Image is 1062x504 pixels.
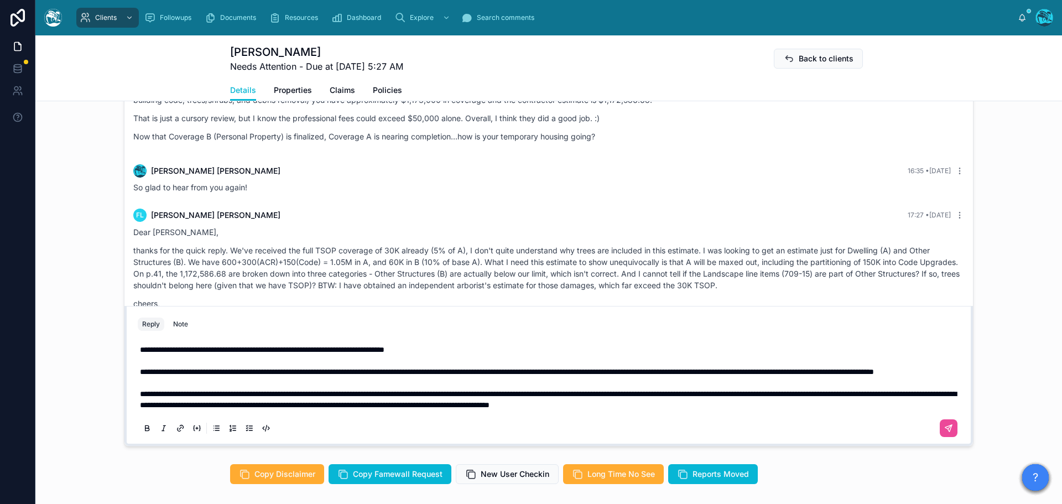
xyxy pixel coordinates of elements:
p: That is just a cursory review, but I know the professional fees could exceed $50,000 alone. Overa... [133,112,964,124]
span: [PERSON_NAME] [PERSON_NAME] [151,165,280,176]
a: Search comments [458,8,542,28]
div: scrollable content [71,6,1018,30]
button: Back to clients [774,49,863,69]
button: Long Time No See [563,464,664,484]
span: Copy Famewall Request [353,469,442,480]
span: Needs Attention - Due at [DATE] 5:27 AM [230,60,403,73]
a: Documents [201,8,264,28]
span: Back to clients [799,53,853,64]
button: Note [169,318,192,331]
p: Dear [PERSON_NAME], [133,226,964,238]
p: cheers, [133,298,964,309]
a: Explore [391,8,456,28]
span: [PERSON_NAME] [PERSON_NAME] [151,210,280,221]
span: Documents [220,13,256,22]
span: Resources [285,13,318,22]
span: Claims [330,85,355,96]
span: Copy Disclaimer [254,469,315,480]
h1: [PERSON_NAME] [230,44,403,60]
button: New User Checkin [456,464,559,484]
button: Copy Disclaimer [230,464,324,484]
p: Now that Coverage B (Personal Property) is finalized, Coverage A is nearing completion...how is y... [133,131,964,142]
span: Clients [95,13,117,22]
a: Resources [266,8,326,28]
span: Search comments [477,13,534,22]
span: 17:27 • [DATE] [908,211,951,219]
span: Long Time No See [587,469,655,480]
span: Reports Moved [693,469,749,480]
span: So glad to hear from you again! [133,183,247,192]
span: Dashboard [347,13,381,22]
a: Followups [141,8,199,28]
span: New User Checkin [481,469,549,480]
a: Details [230,80,256,101]
img: App logo [44,9,62,27]
button: Reports Moved [668,464,758,484]
button: Copy Famewall Request [329,464,451,484]
button: ? [1022,464,1049,491]
span: Policies [373,85,402,96]
a: Dashboard [328,8,389,28]
span: 16:35 • [DATE] [908,167,951,175]
button: Reply [138,318,164,331]
div: Note [173,320,188,329]
span: Followups [160,13,191,22]
span: Details [230,85,256,96]
span: Explore [410,13,434,22]
a: Policies [373,80,402,102]
a: Properties [274,80,312,102]
span: Properties [274,85,312,96]
a: Clients [76,8,139,28]
span: FL [136,211,144,220]
a: Claims [330,80,355,102]
p: thanks for the quick reply. We've received the full TSOP coverage of 30K already (5% of A), I don... [133,245,964,291]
